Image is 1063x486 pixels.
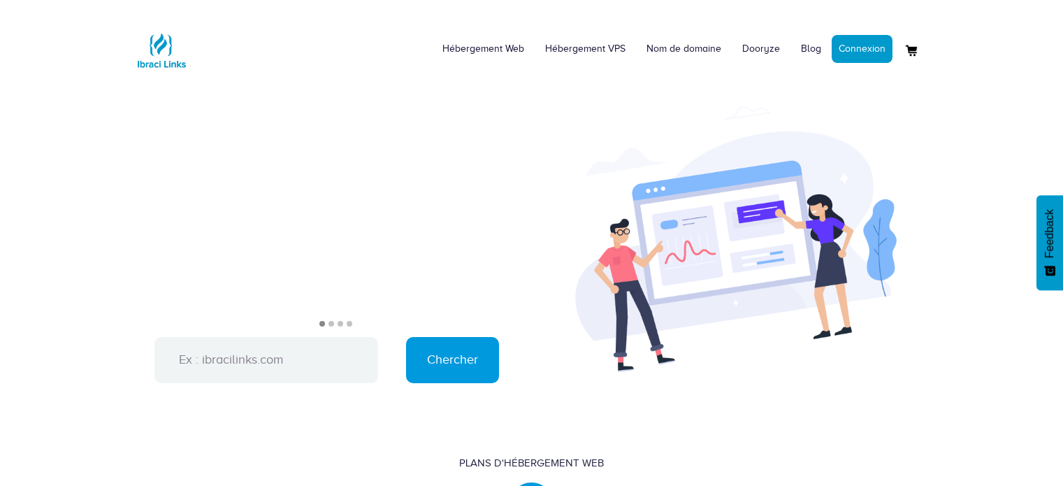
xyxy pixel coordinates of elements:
img: Logo Ibraci Links [133,22,189,78]
a: Nom de domaine [636,28,732,70]
a: Dooryze [732,28,790,70]
button: Feedback - Afficher l’enquête [1036,195,1063,290]
input: Ex : ibracilinks.com [154,337,378,383]
input: Chercher [406,337,499,383]
a: Blog [790,28,832,70]
div: Plans d'hébergement Web [459,456,604,471]
a: Logo Ibraci Links [133,10,189,78]
a: Connexion [832,35,892,63]
a: Hébergement Web [432,28,535,70]
span: Feedback [1043,209,1056,258]
a: Hébergement VPS [535,28,636,70]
